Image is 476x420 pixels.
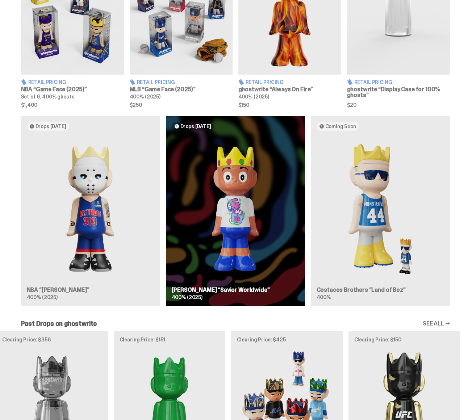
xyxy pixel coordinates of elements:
[325,123,356,129] span: Coming Soon
[137,80,175,85] span: Retail Pricing
[246,80,284,85] span: Retail Pricing
[180,123,211,129] span: Drops [DATE]
[347,102,450,108] span: $20
[172,287,299,293] h3: [PERSON_NAME] “Savior Worldwide”
[423,321,450,327] a: SEE ALL →
[120,337,220,342] p: Clearing Price: $151
[36,123,66,129] span: Drops [DATE]
[172,294,202,301] span: 400% (2025)
[238,87,341,92] h3: ghostwrite “Always On Fire”
[317,294,331,301] span: 400%
[347,87,450,98] h3: ghostwrite “Display Case for 100% ghosts”
[354,80,392,85] span: Retail Pricing
[2,337,102,342] p: Clearing Price: $356
[238,93,269,100] span: 400% (2025)
[28,80,66,85] span: Retail Pricing
[130,102,233,108] span: $250
[130,93,160,100] span: 400% (2025)
[237,337,337,342] p: Clearing Price: $425
[172,136,299,281] img: Savior Worldwide
[354,337,454,342] p: Clearing Price: $150
[130,87,233,92] h3: MLB “Game Face (2025)”
[317,136,444,281] img: Land of Boz
[27,287,154,293] h3: NBA “[PERSON_NAME]”
[21,102,124,108] span: $1,400
[27,136,154,281] img: Eminem
[238,102,341,108] span: $150
[21,87,124,92] h3: NBA “Game Face (2025)”
[317,287,444,293] h3: Costacos Brothers “Land of Boz”
[21,93,75,100] span: Set of 6, 400% ghosts
[27,294,58,301] span: 400% (2025)
[21,320,97,327] h2: Past Drops on ghostwrite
